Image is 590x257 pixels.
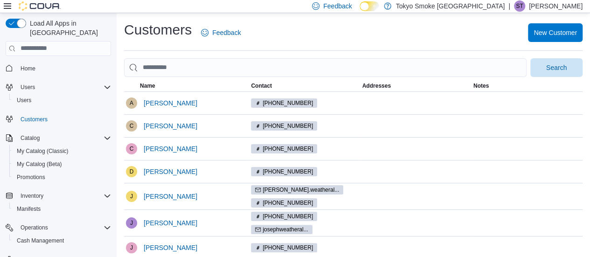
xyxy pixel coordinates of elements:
span: Feedback [212,28,241,37]
a: Manifests [13,203,44,215]
div: Cora [126,143,137,154]
span: Name [140,82,155,90]
div: Jason [126,191,137,202]
span: (705) 444-4491 [251,212,317,221]
span: Home [21,65,35,72]
p: Tokyo Smoke [GEOGRAPHIC_DATA] [396,0,505,12]
input: Dark Mode [360,1,379,11]
span: New Customer [534,28,577,37]
span: (519) 217-9231 [251,144,317,153]
button: [PERSON_NAME] [140,139,201,158]
span: Users [17,82,111,93]
span: (437) 332-9480 [251,98,317,108]
a: My Catalog (Classic) [13,146,72,157]
span: [PHONE_NUMBER] [263,212,313,221]
button: Customers [2,112,115,126]
button: Manifests [9,202,115,215]
button: [PERSON_NAME] [140,94,201,112]
span: [PERSON_NAME] [144,167,197,176]
span: Users [21,83,35,91]
span: Operations [21,224,48,231]
span: My Catalog (Classic) [13,146,111,157]
span: Manifests [17,205,41,213]
button: [PERSON_NAME] [140,162,201,181]
div: David [126,166,137,177]
span: [PERSON_NAME] [144,98,197,108]
img: Cova [19,1,61,11]
span: J [130,191,133,202]
p: [PERSON_NAME] [529,0,583,12]
div: Joe [126,217,137,229]
span: (226) 220-1818 [251,198,317,208]
a: My Catalog (Beta) [13,159,66,170]
span: Cash Management [13,235,111,246]
span: Feedback [323,1,352,11]
span: [PERSON_NAME] [144,144,197,153]
span: My Catalog (Beta) [17,160,62,168]
span: [PERSON_NAME] [144,218,197,228]
span: Search [546,63,567,72]
button: [PERSON_NAME] [140,238,201,257]
span: Customers [17,113,111,125]
span: Users [17,97,31,104]
span: (705) 770-6987 [251,243,317,252]
span: [PHONE_NUMBER] [263,145,313,153]
div: John [126,242,137,253]
span: [PERSON_NAME] [144,121,197,131]
button: [PERSON_NAME] [140,214,201,232]
span: Customers [21,116,48,123]
span: Jason.weatheral... [251,185,343,194]
a: Users [13,95,35,106]
button: My Catalog (Beta) [9,158,115,171]
button: Users [2,81,115,94]
button: Operations [17,222,52,233]
span: josephweatheral... [251,225,312,234]
span: [PHONE_NUMBER] [263,99,313,107]
button: Operations [2,221,115,234]
span: Catalog [17,132,111,144]
span: My Catalog (Beta) [13,159,111,170]
button: Home [2,62,115,75]
span: D [130,166,134,177]
a: Feedback [197,23,244,42]
span: Promotions [17,174,45,181]
span: C [130,143,134,154]
span: Home [17,63,111,74]
span: J [130,217,133,229]
a: Cash Management [13,235,68,246]
button: Search [530,58,583,77]
span: Contact [251,82,272,90]
button: Catalog [2,132,115,145]
span: Inventory [17,190,111,201]
a: Promotions [13,172,49,183]
button: [PERSON_NAME] [140,187,201,206]
button: Users [9,94,115,107]
span: [PERSON_NAME] [144,243,197,252]
span: Load All Apps in [GEOGRAPHIC_DATA] [26,19,111,37]
span: A [130,97,133,109]
button: Inventory [17,190,47,201]
span: Catalog [21,134,40,142]
div: Carmon [126,120,137,132]
span: [PERSON_NAME] [144,192,197,201]
span: ST [516,0,523,12]
button: My Catalog (Classic) [9,145,115,158]
span: J [130,242,133,253]
span: My Catalog (Classic) [17,147,69,155]
p: | [508,0,510,12]
button: Catalog [17,132,43,144]
span: [PHONE_NUMBER] [263,199,313,207]
span: Notes [473,82,489,90]
span: Operations [17,222,111,233]
span: [PHONE_NUMBER] [263,243,313,252]
button: Cash Management [9,234,115,247]
span: Manifests [13,203,111,215]
button: [PERSON_NAME] [140,117,201,135]
span: [PERSON_NAME].weatheral... [263,186,339,194]
button: Inventory [2,189,115,202]
span: [PHONE_NUMBER] [263,167,313,176]
div: Alijah [126,97,137,109]
button: New Customer [528,23,583,42]
span: Addresses [362,82,391,90]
